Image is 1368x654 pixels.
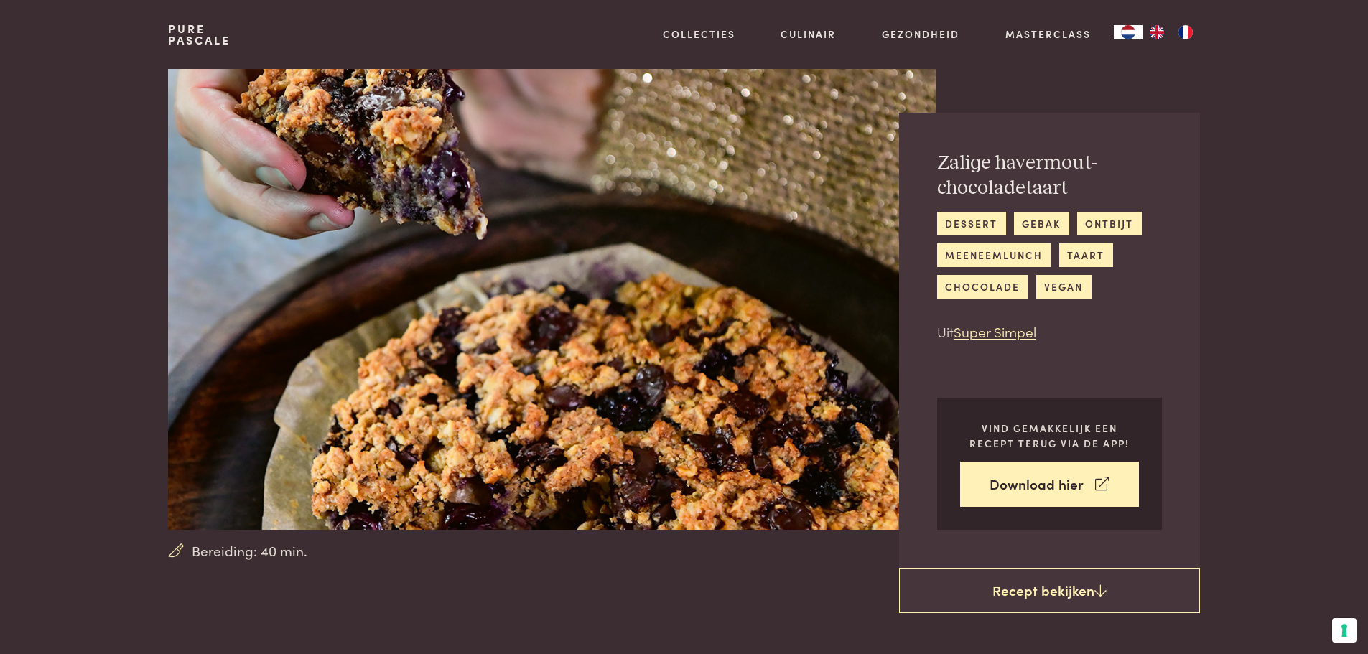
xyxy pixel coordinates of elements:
[937,275,1028,299] a: chocolade
[937,243,1051,267] a: meeneemlunch
[937,151,1162,200] h2: Zalige havermout-chocoladetaart
[954,322,1036,341] a: Super Simpel
[1077,212,1142,235] a: ontbijt
[1059,243,1113,267] a: taart
[1114,25,1143,39] a: NL
[781,27,836,42] a: Culinair
[192,541,307,561] span: Bereiding: 40 min.
[168,69,936,530] img: Zalige havermout-chocoladetaart
[960,462,1139,507] a: Download hier
[1005,27,1091,42] a: Masterclass
[1114,25,1143,39] div: Language
[1114,25,1200,39] aside: Language selected: Nederlands
[899,568,1200,614] a: Recept bekijken
[1143,25,1171,39] a: EN
[1171,25,1200,39] a: FR
[168,23,231,46] a: PurePascale
[1036,275,1092,299] a: vegan
[960,421,1139,450] p: Vind gemakkelijk een recept terug via de app!
[1143,25,1200,39] ul: Language list
[937,212,1006,235] a: dessert
[937,322,1162,342] p: Uit
[882,27,959,42] a: Gezondheid
[663,27,735,42] a: Collecties
[1332,618,1357,643] button: Uw voorkeuren voor toestemming voor trackingtechnologieën
[1014,212,1069,235] a: gebak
